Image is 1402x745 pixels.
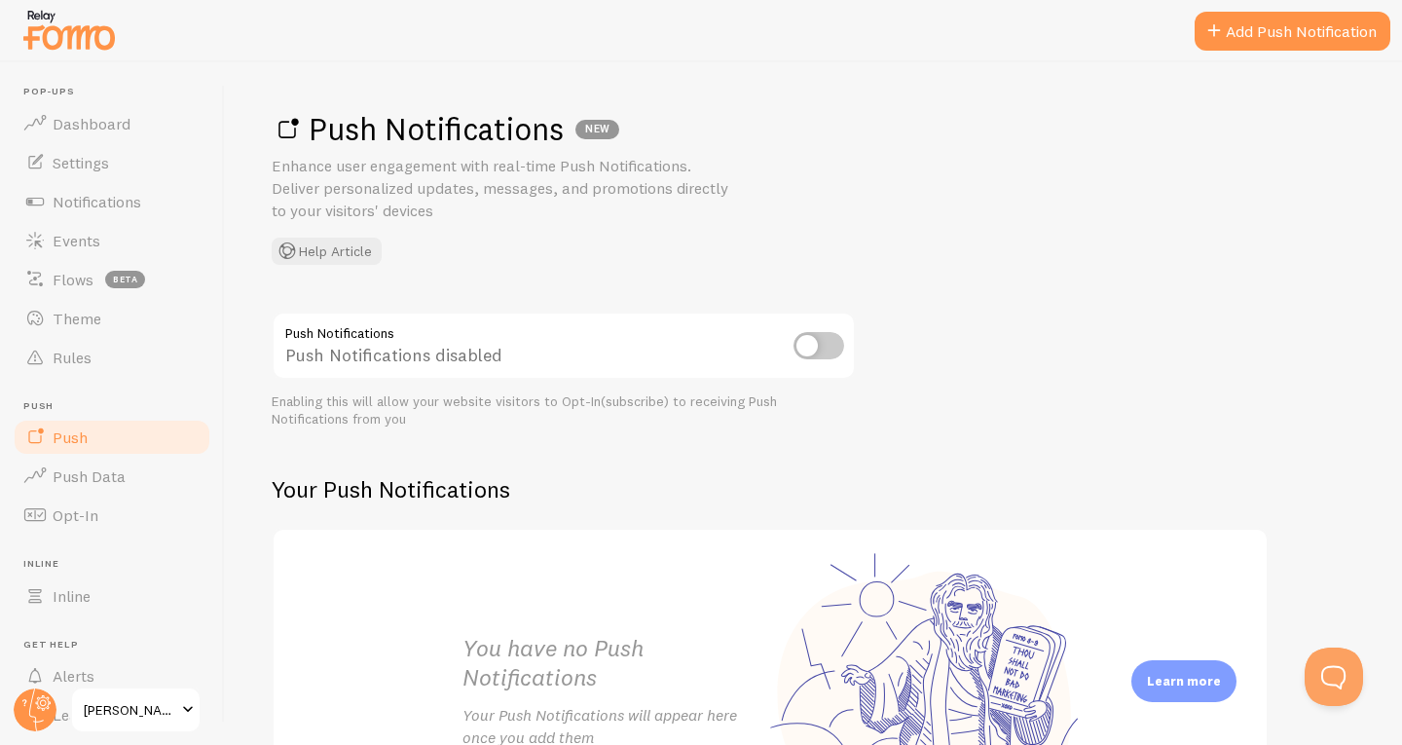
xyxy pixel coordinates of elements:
[12,260,212,299] a: Flows beta
[23,639,212,652] span: Get Help
[23,558,212,571] span: Inline
[272,312,856,383] div: Push Notifications disabled
[53,666,94,686] span: Alerts
[12,221,212,260] a: Events
[53,231,100,250] span: Events
[84,698,176,722] span: [PERSON_NAME]
[53,428,88,447] span: Push
[70,687,202,733] a: [PERSON_NAME]
[105,271,145,288] span: beta
[272,155,739,222] p: Enhance user engagement with real-time Push Notifications. Deliver personalized updates, messages...
[12,338,212,377] a: Rules
[53,505,98,525] span: Opt-In
[12,457,212,496] a: Push Data
[272,393,856,428] div: Enabling this will allow your website visitors to Opt-In(subscribe) to receiving Push Notificatio...
[12,143,212,182] a: Settings
[272,109,1355,149] h1: Push Notifications
[272,238,382,265] button: Help Article
[12,104,212,143] a: Dashboard
[1147,672,1221,690] p: Learn more
[53,348,92,367] span: Rules
[53,153,109,172] span: Settings
[1131,660,1236,702] div: Learn more
[575,120,619,139] div: NEW
[12,418,212,457] a: Push
[20,5,118,55] img: fomo-relay-logo-orange.svg
[462,633,770,693] h2: You have no Push Notifications
[53,114,130,133] span: Dashboard
[12,496,212,535] a: Opt-In
[23,86,212,98] span: Pop-ups
[23,400,212,413] span: Push
[53,466,126,486] span: Push Data
[12,656,212,695] a: Alerts
[12,299,212,338] a: Theme
[53,192,141,211] span: Notifications
[12,577,212,615] a: Inline
[1305,648,1363,706] iframe: Help Scout Beacon - Open
[53,309,101,328] span: Theme
[53,270,93,289] span: Flows
[53,586,91,606] span: Inline
[12,182,212,221] a: Notifications
[272,474,1269,504] h2: Your Push Notifications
